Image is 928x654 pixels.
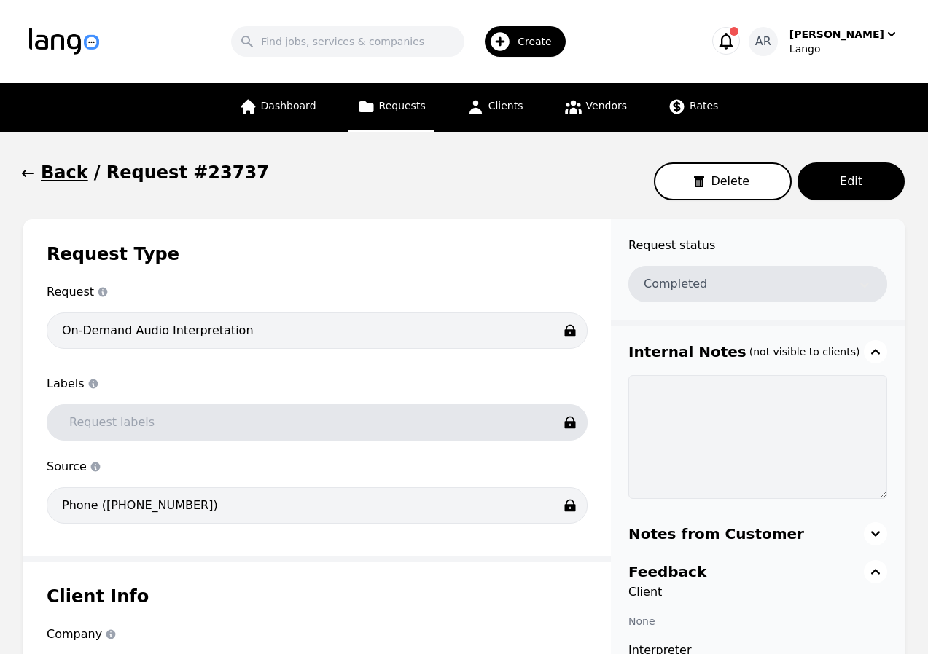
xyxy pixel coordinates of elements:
[628,342,746,362] h3: Internal Notes
[348,83,434,132] a: Requests
[41,161,88,184] h1: Back
[488,100,523,111] span: Clients
[458,83,532,132] a: Clients
[379,100,426,111] span: Requests
[94,161,269,184] h1: / Request #23737
[464,20,574,63] button: Create
[654,162,792,200] button: Delete
[47,585,588,608] h1: Client Info
[690,100,718,111] span: Rates
[628,237,887,254] span: Request status
[798,162,905,200] button: Edit
[749,344,860,359] h3: (not visible to clients)
[47,375,588,393] span: Labels
[789,27,884,42] div: [PERSON_NAME]
[518,34,562,49] span: Create
[628,524,804,544] h3: Notes from Customer
[230,83,325,132] a: Dashboard
[628,583,887,601] span: Client
[47,283,588,301] span: Request
[749,27,899,56] button: AR[PERSON_NAME]Lango
[586,100,627,111] span: Vendors
[628,615,655,627] span: None
[659,83,727,132] a: Rates
[261,100,316,111] span: Dashboard
[755,33,771,50] span: AR
[231,26,464,57] input: Find jobs, services & companies
[555,83,636,132] a: Vendors
[628,562,706,582] h3: Feedback
[47,243,588,266] h1: Request Type
[47,458,588,476] span: Source
[789,42,899,56] div: Lango
[23,161,88,184] button: Back
[47,626,588,643] span: Company
[29,28,99,55] img: Logo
